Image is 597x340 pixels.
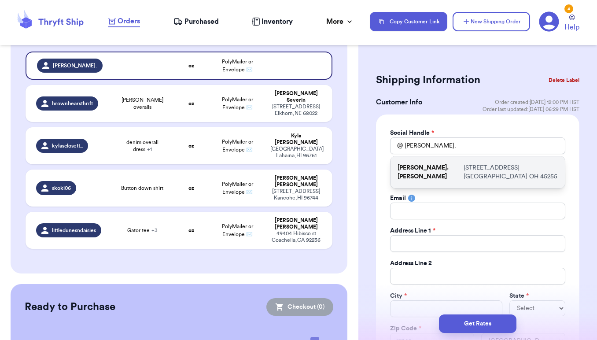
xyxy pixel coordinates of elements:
span: [PERSON_NAME]. [53,62,97,69]
button: Get Rates [439,314,516,333]
label: Address Line 2 [390,259,432,268]
h3: Customer Info [376,97,422,107]
span: PolyMailer or Envelope ✉️ [222,59,253,72]
a: Inventory [252,16,293,27]
strong: oz [188,63,194,68]
label: Address Line 1 [390,226,435,235]
span: PolyMailer or Envelope ✉️ [222,139,253,152]
button: Copy Customer Link [370,12,447,31]
span: denim overall dress [117,139,168,153]
span: Gator tee [127,227,158,234]
button: New Shipping Order [453,12,530,31]
div: Kyla [PERSON_NAME] [270,133,322,146]
strong: oz [188,143,194,148]
div: [STREET_ADDRESS] Elkhorn , NE 68022 [270,103,322,117]
span: littledunesndaisies [52,227,96,234]
span: Orders [118,16,140,26]
div: [GEOGRAPHIC_DATA] Lahaina , HI 96761 [270,146,322,159]
button: Delete Label [545,70,583,90]
span: Inventory [262,16,293,27]
div: @ [390,137,403,154]
div: More [326,16,354,27]
span: Help [564,22,579,33]
strong: oz [188,228,194,233]
span: Button down shirt [121,185,163,192]
label: State [509,292,529,300]
div: 4 [564,4,573,13]
span: + 1 [147,147,152,152]
a: Help [564,15,579,33]
span: + 3 [151,228,158,233]
div: [PERSON_NAME] Severin [270,90,322,103]
span: Order created: [DATE] 12:00 PM HST [495,99,579,106]
span: PolyMailer or Envelope ✉️ [222,181,253,195]
label: City [390,292,407,300]
strong: oz [188,101,194,106]
a: Orders [108,16,140,27]
span: PolyMailer or Envelope ✉️ [222,97,253,110]
span: [PERSON_NAME] overalls [117,96,168,111]
div: [STREET_ADDRESS] Kaneohe , HI 96744 [270,188,322,201]
h2: Ready to Purchase [25,300,115,314]
label: Email [390,194,406,203]
a: Purchased [173,16,219,27]
span: kylasclosett_ [52,142,83,149]
label: Social Handle [390,129,434,137]
p: [STREET_ADDRESS] [GEOGRAPHIC_DATA] OH 45255 [464,163,558,181]
strong: oz [188,185,194,191]
p: [PERSON_NAME].[PERSON_NAME] [398,163,460,181]
span: Order last updated: [DATE] 06:29 PM HST [483,106,579,113]
span: skoki06 [52,185,71,192]
span: brownbearsthrift [52,100,93,107]
span: Purchased [184,16,219,27]
button: Checkout (0) [266,298,333,316]
div: [PERSON_NAME] [PERSON_NAME] [270,175,322,188]
div: [PERSON_NAME] [PERSON_NAME] [270,217,322,230]
span: PolyMailer or Envelope ✉️ [222,224,253,237]
h2: Shipping Information [376,73,480,87]
div: 49404 Hibisco st Coachella , CA 92236 [270,230,322,244]
a: 4 [539,11,559,32]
